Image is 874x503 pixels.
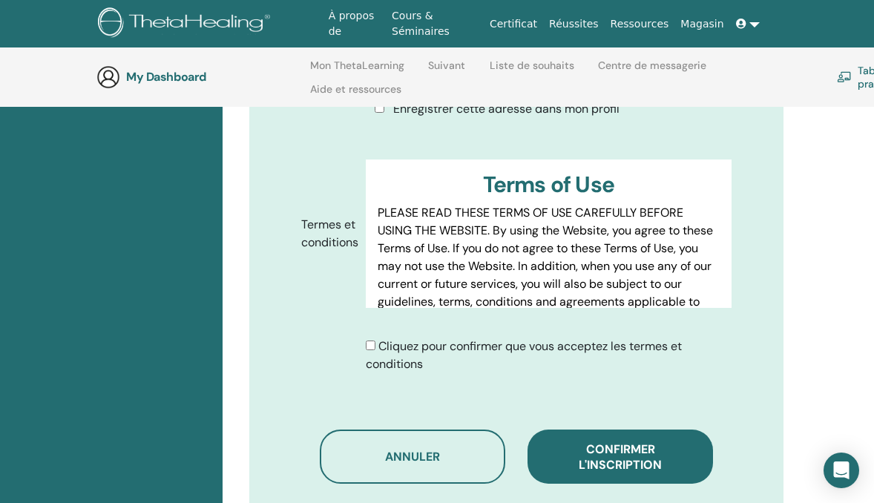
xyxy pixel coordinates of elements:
[126,70,275,84] h3: My Dashboard
[378,171,720,198] h3: Terms of Use
[378,204,720,364] p: PLEASE READ THESE TERMS OF USE CAREFULLY BEFORE USING THE WEBSITE. By using the Website, you agre...
[386,2,484,45] a: Cours & Séminaires
[543,10,604,38] a: Réussites
[393,101,620,116] span: Enregistrer cette adresse dans mon profil
[320,430,505,484] button: Annuler
[385,449,440,464] span: Annuler
[310,83,401,107] a: Aide et ressources
[366,338,682,372] span: Cliquez pour confirmer que vous acceptez les termes et conditions
[310,59,404,83] a: Mon ThetaLearning
[674,10,729,38] a: Magasin
[598,59,706,83] a: Centre de messagerie
[824,453,859,488] div: Open Intercom Messenger
[290,211,366,257] label: Termes et conditions
[605,10,675,38] a: Ressources
[528,430,713,484] button: Confirmer l'inscription
[484,10,543,38] a: Certificat
[323,2,386,45] a: À propos de
[837,71,852,82] img: chalkboard-teacher.svg
[96,65,120,89] img: generic-user-icon.jpg
[490,59,574,83] a: Liste de souhaits
[428,59,465,83] a: Suivant
[98,7,275,41] img: logo.png
[579,441,662,473] span: Confirmer l'inscription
